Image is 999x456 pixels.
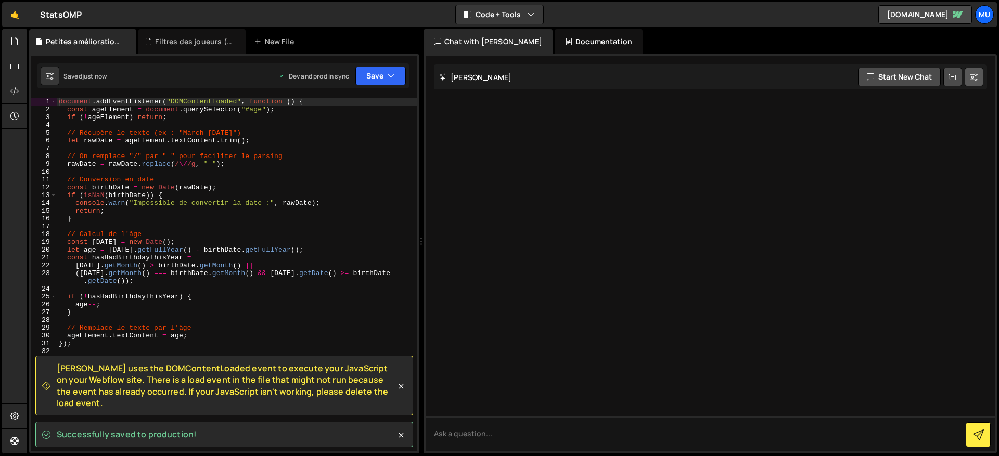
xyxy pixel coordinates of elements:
[439,72,511,82] h2: [PERSON_NAME]
[31,293,57,301] div: 25
[57,428,197,440] span: Successfully saved to production!
[31,129,57,137] div: 5
[31,223,57,230] div: 17
[31,160,57,168] div: 9
[456,5,543,24] button: Code + Tools
[858,68,941,86] button: Start new chat
[878,5,972,24] a: [DOMAIN_NAME]
[46,36,124,47] div: Petites améliorations simples.js
[31,262,57,269] div: 22
[31,145,57,152] div: 7
[31,324,57,332] div: 29
[40,8,82,21] div: StatsOMP
[31,106,57,113] div: 2
[31,207,57,215] div: 15
[355,67,406,85] button: Save
[31,269,57,285] div: 23
[424,29,553,54] div: Chat with [PERSON_NAME]
[31,246,57,254] div: 20
[31,230,57,238] div: 18
[31,347,57,355] div: 32
[555,29,643,54] div: Documentation
[31,332,57,340] div: 30
[31,301,57,308] div: 26
[2,2,28,27] a: 🤙
[31,238,57,246] div: 19
[31,285,57,293] div: 24
[31,308,57,316] div: 27
[155,36,233,47] div: Filtres des joueurs (Pages joueurs).js
[31,215,57,223] div: 16
[82,72,107,81] div: just now
[31,176,57,184] div: 11
[31,152,57,160] div: 8
[31,340,57,347] div: 31
[278,72,349,81] div: Dev and prod in sync
[31,254,57,262] div: 21
[31,121,57,129] div: 4
[57,362,396,409] span: [PERSON_NAME] uses the DOMContentLoaded event to execute your JavaScript on your Webflow site. Th...
[63,72,107,81] div: Saved
[975,5,994,24] a: Mu
[31,113,57,121] div: 3
[31,168,57,176] div: 10
[31,98,57,106] div: 1
[31,316,57,324] div: 28
[31,184,57,191] div: 12
[254,36,298,47] div: New File
[31,137,57,145] div: 6
[31,191,57,199] div: 13
[31,199,57,207] div: 14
